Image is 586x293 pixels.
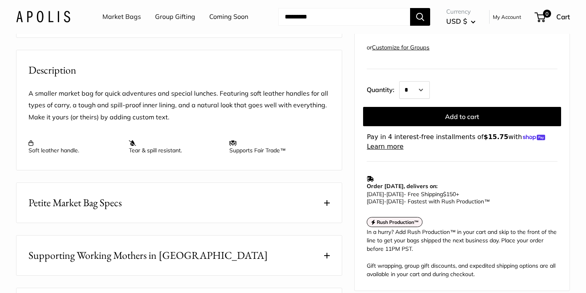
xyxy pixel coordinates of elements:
[16,183,342,223] button: Petite Market Bag Specs
[29,88,330,124] p: A smaller market bag for quick adventures and special lunches. Featuring soft leather handles for...
[29,248,268,263] span: Supporting Working Mothers in [GEOGRAPHIC_DATA]
[278,8,410,26] input: Search...
[367,228,557,279] div: In a hurry? Add Rush Production™ in your cart and skip to the front of the line to get your bags ...
[372,44,429,51] a: Customize for Groups
[410,8,430,26] button: Search
[155,11,195,23] a: Group Gifting
[29,62,330,78] h2: Description
[543,10,551,18] span: 0
[446,15,476,28] button: USD $
[443,191,456,198] span: $150
[16,11,70,23] img: Apolis
[209,11,248,23] a: Coming Soon
[29,195,122,211] span: Petite Market Bag Specs
[446,6,476,17] span: Currency
[367,198,490,205] span: - Fastest with Rush Production™
[367,79,399,99] label: Quantity:
[386,198,404,205] span: [DATE]
[367,191,384,198] span: [DATE]
[556,12,570,21] span: Cart
[229,139,322,154] p: Supports Fair Trade™
[384,198,386,205] span: -
[129,139,221,154] p: Tear & spill resistant.
[367,182,437,190] strong: Order [DATE], delivers on:
[367,42,429,53] div: or
[384,191,386,198] span: -
[367,198,384,205] span: [DATE]
[16,236,342,275] button: Supporting Working Mothers in [GEOGRAPHIC_DATA]
[29,139,121,154] p: Soft leather handle.
[102,11,141,23] a: Market Bags
[377,219,419,225] strong: Rush Production™
[493,12,521,22] a: My Account
[446,17,467,25] span: USD $
[367,191,553,205] p: - Free Shipping +
[535,10,570,23] a: 0 Cart
[386,191,404,198] span: [DATE]
[363,107,561,126] button: Add to cart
